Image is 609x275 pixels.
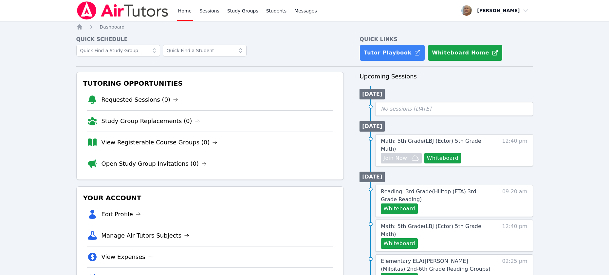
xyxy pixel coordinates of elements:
a: Math: 5th Grade(LBJ (Ector) 5th Grade Math) [381,137,490,153]
span: Math: 5th Grade ( LBJ (Ector) 5th Grade Math ) [381,223,481,237]
span: Join Now [383,154,407,162]
li: [DATE] [360,89,385,99]
h4: Quick Links [360,35,533,43]
button: Whiteboard Home [428,45,503,61]
img: Air Tutors [76,1,169,20]
h3: Upcoming Sessions [360,72,533,81]
span: Math: 5th Grade ( LBJ (Ector) 5th Grade Math ) [381,138,481,152]
a: View Expenses [101,252,153,262]
a: Elementary ELA([PERSON_NAME] (Milpitas) 2nd-6th Grade Reading Groups) [381,257,490,273]
a: Open Study Group Invitations (0) [101,159,207,168]
input: Quick Find a Student [163,45,247,56]
span: Elementary ELA ( [PERSON_NAME] (Milpitas) 2nd-6th Grade Reading Groups ) [381,258,490,272]
a: Edit Profile [101,210,141,219]
span: 12:40 pm [502,222,527,249]
h4: Quick Schedule [76,35,344,43]
a: Math: 5th Grade(LBJ (Ector) 5th Grade Math) [381,222,490,238]
span: Reading: 3rd Grade ( Hilltop (FTA) 3rd Grade Reading ) [381,188,476,202]
button: Whiteboard [381,238,418,249]
li: [DATE] [360,121,385,132]
li: [DATE] [360,172,385,182]
button: Whiteboard [424,153,461,163]
button: Whiteboard [381,203,418,214]
a: Dashboard [100,24,125,30]
a: Reading: 3rd Grade(Hilltop (FTA) 3rd Grade Reading) [381,188,490,203]
a: Study Group Replacements (0) [101,116,200,126]
span: 09:20 am [502,188,527,214]
button: Join Now [381,153,421,163]
span: Messages [294,8,317,14]
a: View Registerable Course Groups (0) [101,138,218,147]
span: 12:40 pm [502,137,527,163]
a: Tutor Playbook [360,45,425,61]
a: Requested Sessions (0) [101,95,178,104]
h3: Your Account [82,192,339,204]
input: Quick Find a Study Group [76,45,160,56]
span: Dashboard [100,24,125,30]
nav: Breadcrumb [76,24,533,30]
a: Manage Air Tutors Subjects [101,231,190,240]
h3: Tutoring Opportunities [82,77,339,89]
span: No sessions [DATE] [381,106,431,112]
